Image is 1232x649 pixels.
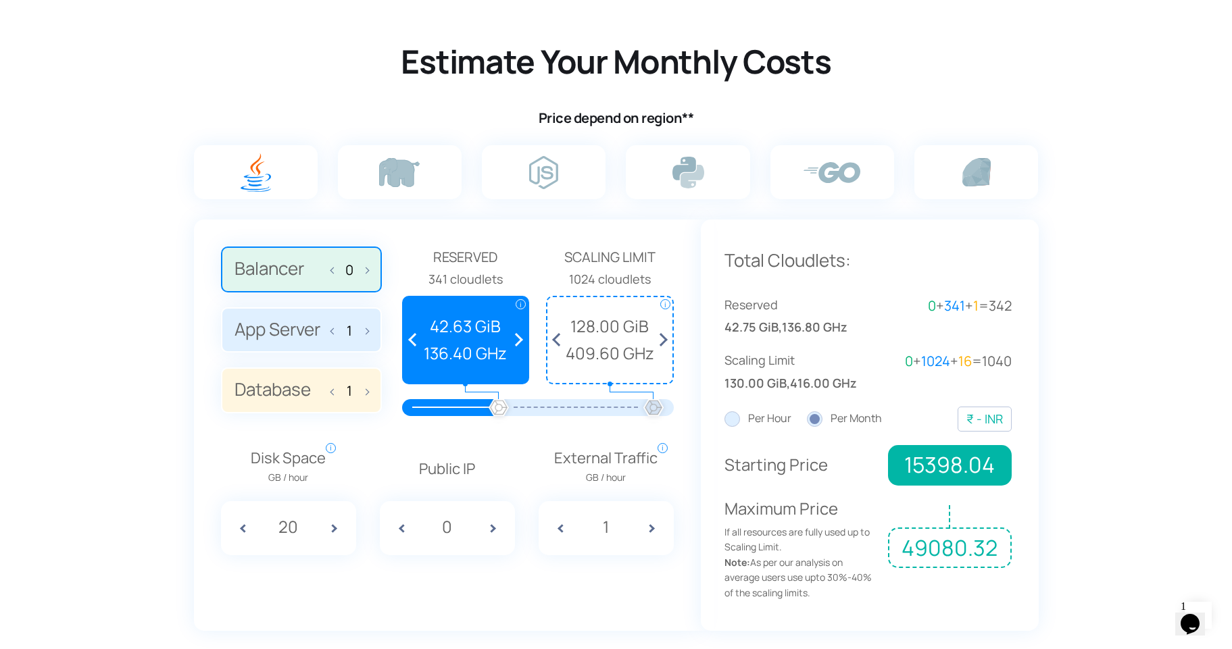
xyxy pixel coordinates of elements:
[516,299,526,309] span: i
[529,156,558,189] img: node
[546,269,674,289] div: 1024 cloudlets
[402,269,530,289] div: 341 cloudlets
[724,410,791,427] label: Per Hour
[790,373,857,393] span: 416.00 GHz
[782,317,847,337] span: 136.80 GHz
[905,352,913,370] span: 0
[888,527,1011,568] span: 49080.32
[221,307,382,353] label: App Server
[724,525,879,600] span: If all resources are fully used up to Scaling Limit. As per our analysis on average users use upt...
[380,457,515,481] p: Public IP
[724,351,868,393] div: ,
[804,162,860,183] img: go
[1175,595,1218,635] iframe: chat widget
[410,313,522,339] span: 42.63 GiB
[724,295,868,338] div: ,
[958,352,972,370] span: 16
[251,446,326,486] span: Disk Space
[251,470,326,485] span: GB / hour
[973,296,979,315] span: 1
[672,157,704,188] img: python
[339,323,360,338] input: App Server
[191,109,1042,127] h4: Price depend on region**
[546,246,674,268] span: Scaling Limit
[868,351,1012,372] div: + + =
[379,158,420,187] img: php
[191,41,1042,82] h2: Estimate Your Monthly Costs
[410,340,522,366] span: 136.40 GHz
[966,409,1003,429] div: ₹ - INR
[807,410,882,427] label: Per Month
[658,443,668,453] span: i
[982,352,1012,370] span: 1040
[921,352,950,370] span: 1024
[989,296,1012,315] span: 342
[326,443,336,453] span: i
[221,246,382,292] label: Balancer
[962,158,991,186] img: ruby
[402,246,530,268] span: Reserved
[554,446,658,486] span: External Traffic
[339,383,360,398] input: Database
[221,367,382,413] label: Database
[888,445,1011,486] span: 15398.04
[554,313,666,339] span: 128.00 GiB
[339,262,360,278] input: Balancer
[724,246,1012,275] p: Total Cloudlets:
[724,351,868,370] span: Scaling Limit
[241,153,271,192] img: java
[868,295,1012,317] div: + + =
[928,296,936,315] span: 0
[554,470,658,485] span: GB / hour
[724,295,868,315] span: Reserved
[724,452,879,477] p: Starting Price
[724,317,779,337] span: 42.75 GiB
[724,373,787,393] span: 130.00 GiB
[724,496,879,600] p: Maximum Price
[724,556,750,569] strong: Note:
[660,299,670,309] span: i
[554,340,666,366] span: 409.60 GHz
[944,296,965,315] span: 341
